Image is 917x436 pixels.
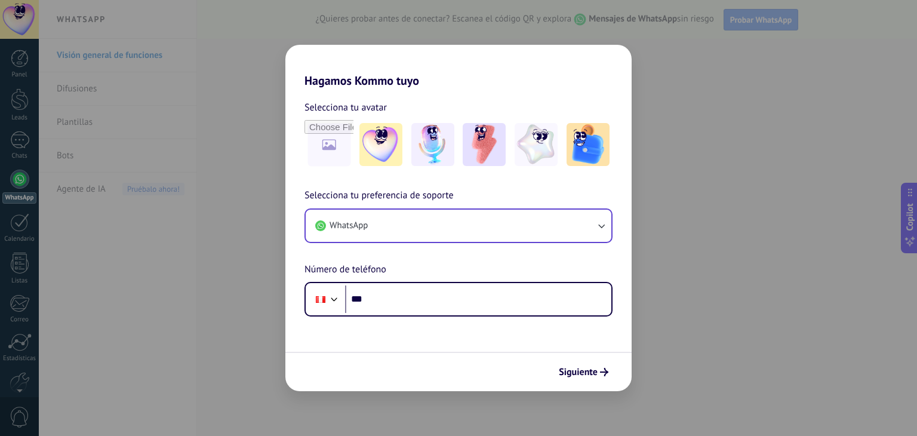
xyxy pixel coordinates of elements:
img: -3.jpeg [463,123,506,166]
span: Selecciona tu avatar [304,100,387,115]
span: Número de teléfono [304,262,386,278]
span: Siguiente [559,368,598,376]
button: Siguiente [553,362,614,382]
img: -5.jpeg [567,123,610,166]
img: -2.jpeg [411,123,454,166]
img: -1.jpeg [359,123,402,166]
button: WhatsApp [306,210,611,242]
span: WhatsApp [330,220,368,232]
span: Selecciona tu preferencia de soporte [304,188,454,204]
img: -4.jpeg [515,123,558,166]
div: Peru: + 51 [309,287,332,312]
h2: Hagamos Kommo tuyo [285,45,632,88]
